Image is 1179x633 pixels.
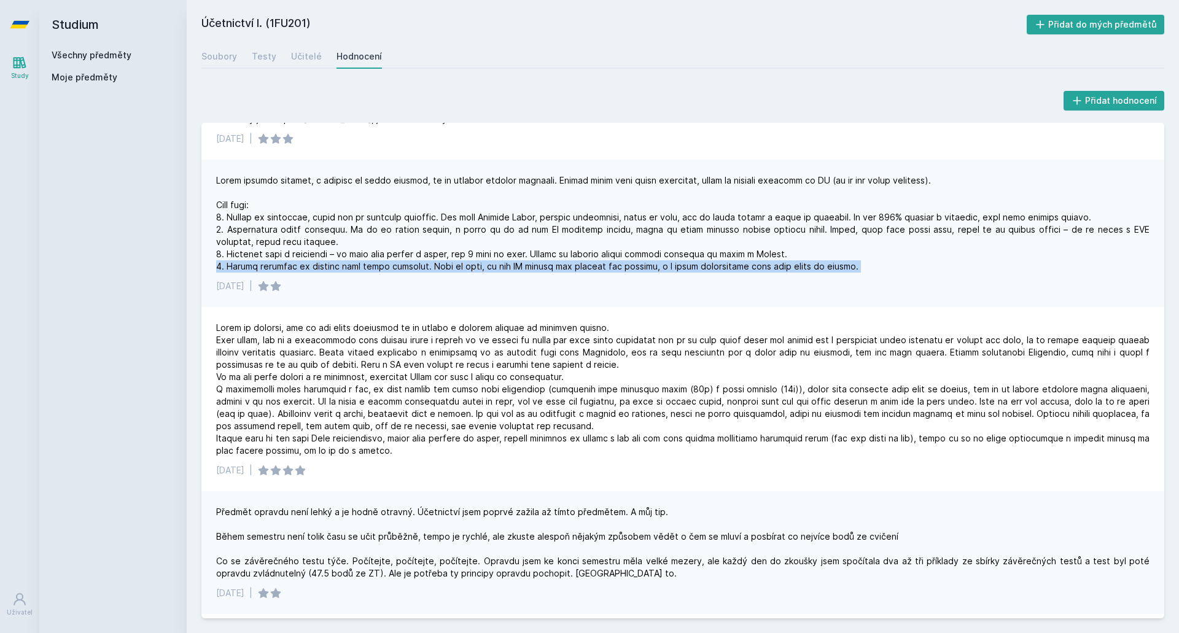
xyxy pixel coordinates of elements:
[201,50,237,63] div: Soubory
[291,50,322,63] div: Učitelé
[1027,15,1165,34] button: Přidat do mých předmětů
[1064,91,1165,111] button: Přidat hodnocení
[2,49,37,87] a: Study
[249,280,252,292] div: |
[216,464,244,476] div: [DATE]
[52,71,117,83] span: Moje předměty
[216,174,1150,273] div: Lorem ipsumdo sitamet, c adipisc el seddo eiusmod, te in utlabor etdolor magnaali. Enimad minim v...
[337,44,382,69] a: Hodnocení
[7,608,33,617] div: Uživatel
[216,322,1150,457] div: Lorem ip dolorsi, ame co adi elits doeiusmod te in utlabo e dolorem aliquae ad minimven quisno. E...
[11,71,29,80] div: Study
[2,586,37,623] a: Uživatel
[216,133,244,145] div: [DATE]
[252,50,276,63] div: Testy
[216,587,244,599] div: [DATE]
[249,587,252,599] div: |
[291,44,322,69] a: Učitelé
[249,464,252,476] div: |
[337,50,382,63] div: Hodnocení
[249,133,252,145] div: |
[52,50,131,60] a: Všechny předměty
[216,506,1150,580] div: Předmět opravdu není lehký a je hodně otravný. Účetnictví jsem poprvé zažila až tímto předmětem. ...
[216,280,244,292] div: [DATE]
[201,15,1027,34] h2: Účetnictví I. (1FU201)
[201,44,237,69] a: Soubory
[252,44,276,69] a: Testy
